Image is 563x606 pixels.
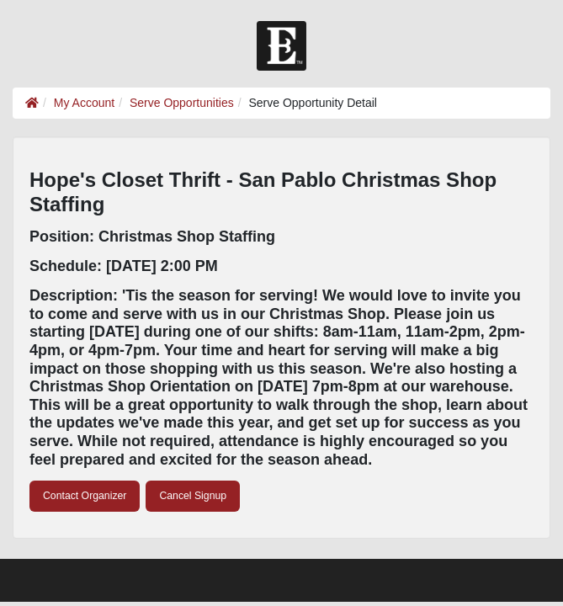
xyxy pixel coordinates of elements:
[29,228,534,247] h4: Position: Christmas Shop Staffing
[29,287,534,469] h4: Description: 'Tis the season for serving! We would love to invite you to come and serve with us i...
[257,21,306,71] img: Church of Eleven22 Logo
[29,481,140,512] a: Contact Organizer
[54,96,114,109] a: My Account
[29,168,534,217] h3: Hope's Closet Thrift - San Pablo Christmas Shop Staffing
[29,258,534,276] h4: Schedule: [DATE] 2:00 PM
[146,481,240,512] a: Cancel Signup
[130,96,234,109] a: Serve Opportunities
[234,94,377,112] li: Serve Opportunity Detail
